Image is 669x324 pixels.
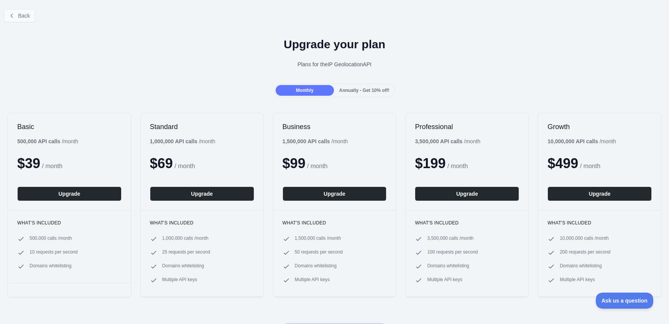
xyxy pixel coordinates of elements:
[150,122,254,131] h2: Standard
[283,137,348,145] div: / month
[596,293,654,309] iframe: Toggle Customer Support
[415,122,519,131] h2: Professional
[415,137,480,145] div: / month
[415,155,445,171] span: $ 199
[283,122,387,131] h2: Business
[283,155,306,171] span: $ 99
[415,138,462,144] b: 3,500,000 API calls
[283,138,330,144] b: 1,500,000 API calls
